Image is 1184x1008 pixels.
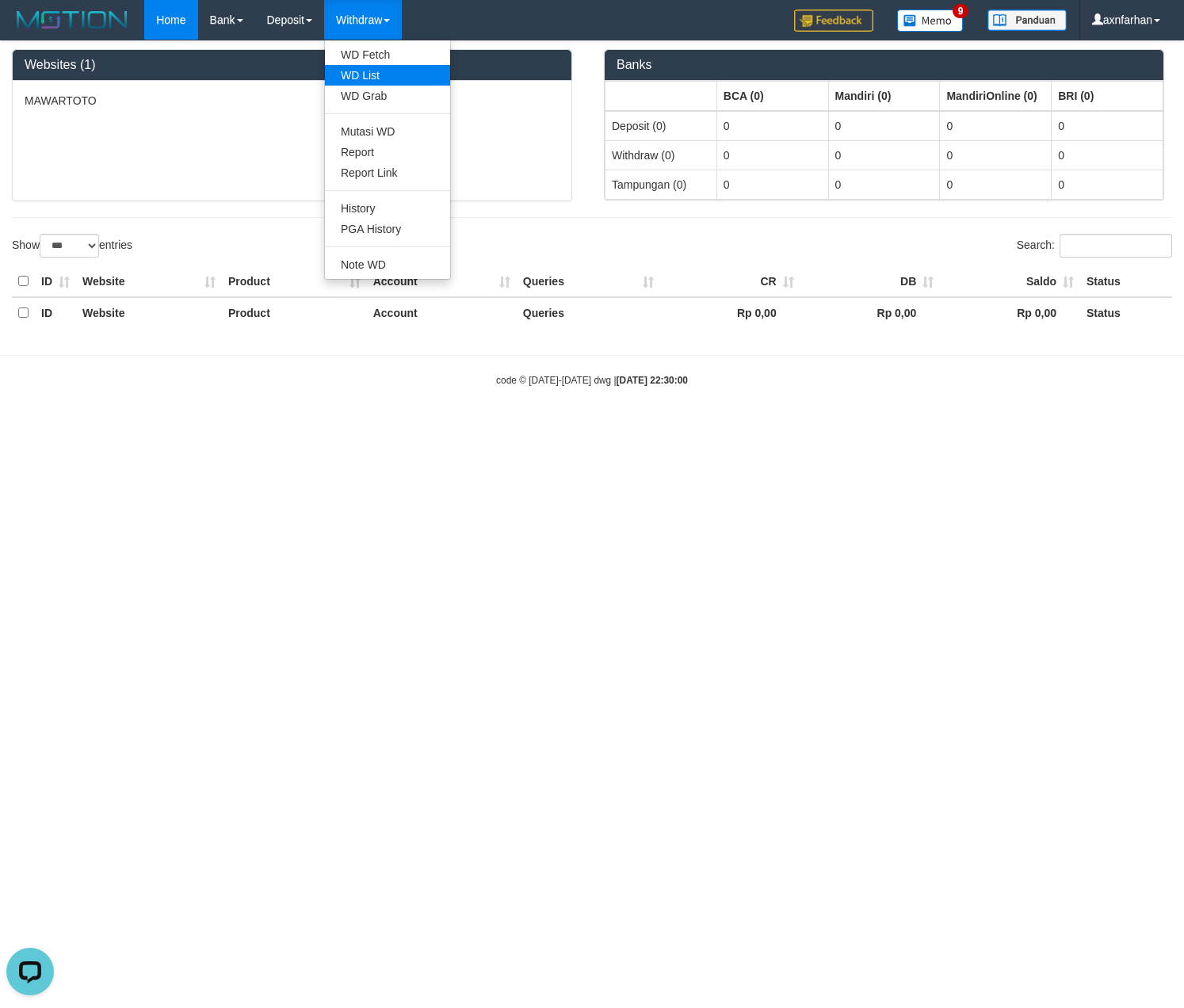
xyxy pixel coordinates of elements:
[325,198,450,219] a: History
[940,140,1052,170] td: 0
[1052,140,1163,170] td: 0
[367,297,517,328] th: Account
[828,170,940,199] td: 0
[6,6,54,54] button: Open LiveChat chat widget
[325,162,450,183] a: Report Link
[605,170,717,199] td: Tampungan (0)
[325,44,450,65] a: WD Fetch
[828,140,940,170] td: 0
[953,4,969,18] span: 9
[35,266,76,297] th: ID
[325,121,450,142] a: Mutasi WD
[76,266,222,297] th: Website
[605,140,717,170] td: Withdraw (0)
[1052,170,1163,199] td: 0
[1080,297,1172,328] th: Status
[325,86,450,106] a: WD Grab
[1017,234,1172,258] label: Search:
[40,234,99,258] select: Showentries
[828,81,940,111] th: Group: activate to sort column ascending
[800,266,941,297] th: DB
[794,10,873,32] img: Feedback.jpg
[617,375,688,386] strong: [DATE] 22:30:00
[517,297,660,328] th: Queries
[222,266,367,297] th: Product
[716,81,828,111] th: Group: activate to sort column ascending
[716,140,828,170] td: 0
[25,58,560,72] h3: Websites (1)
[325,65,450,86] a: WD List
[940,81,1052,111] th: Group: activate to sort column ascending
[940,266,1080,297] th: Saldo
[325,254,450,275] a: Note WD
[987,10,1067,31] img: panduan.png
[25,93,560,109] p: MAWARTOTO
[12,234,132,258] label: Show entries
[367,266,517,297] th: Account
[35,297,76,328] th: ID
[517,266,660,297] th: Queries
[617,58,1152,72] h3: Banks
[325,142,450,162] a: Report
[800,297,941,328] th: Rp 0,00
[1080,266,1172,297] th: Status
[897,10,964,32] img: Button%20Memo.svg
[940,111,1052,141] td: 0
[716,111,828,141] td: 0
[76,297,222,328] th: Website
[12,8,132,32] img: MOTION_logo.png
[716,170,828,199] td: 0
[940,297,1080,328] th: Rp 0,00
[605,81,717,111] th: Group: activate to sort column ascending
[660,266,800,297] th: CR
[940,170,1052,199] td: 0
[828,111,940,141] td: 0
[222,297,367,328] th: Product
[660,297,800,328] th: Rp 0,00
[325,219,450,239] a: PGA History
[1052,81,1163,111] th: Group: activate to sort column ascending
[605,111,717,141] td: Deposit (0)
[1060,234,1172,258] input: Search:
[1052,111,1163,141] td: 0
[496,375,688,386] small: code © [DATE]-[DATE] dwg |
